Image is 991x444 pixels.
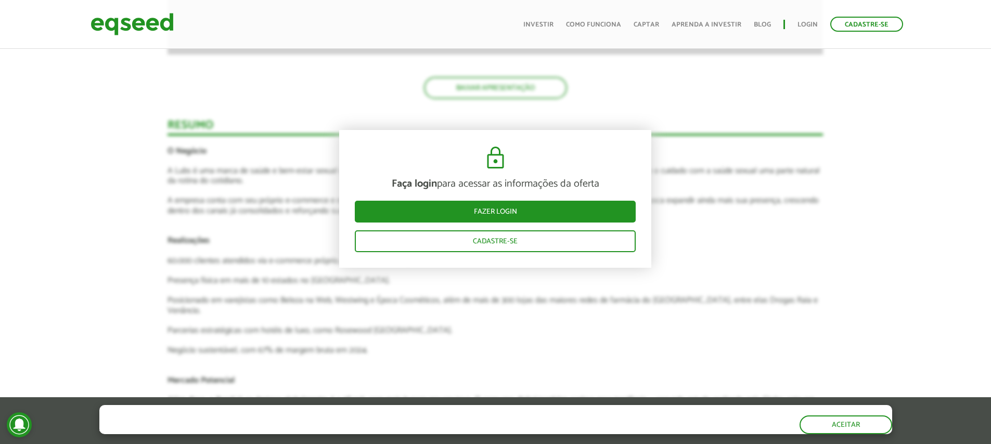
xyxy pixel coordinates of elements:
[566,21,621,28] a: Como funciona
[392,175,437,192] strong: Faça login
[355,178,636,190] p: para acessar as informações da oferta
[830,17,903,32] a: Cadastre-se
[99,424,476,434] p: Ao clicar em "aceitar", você aceita nossa .
[483,146,508,171] img: cadeado.svg
[672,21,741,28] a: Aprenda a investir
[754,21,771,28] a: Blog
[523,21,554,28] a: Investir
[800,415,892,434] button: Aceitar
[634,21,659,28] a: Captar
[797,21,818,28] a: Login
[237,425,357,434] a: política de privacidade e de cookies
[91,10,174,38] img: EqSeed
[99,405,476,421] h5: O site da EqSeed utiliza cookies para melhorar sua navegação.
[355,201,636,223] a: Fazer login
[355,230,636,252] a: Cadastre-se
